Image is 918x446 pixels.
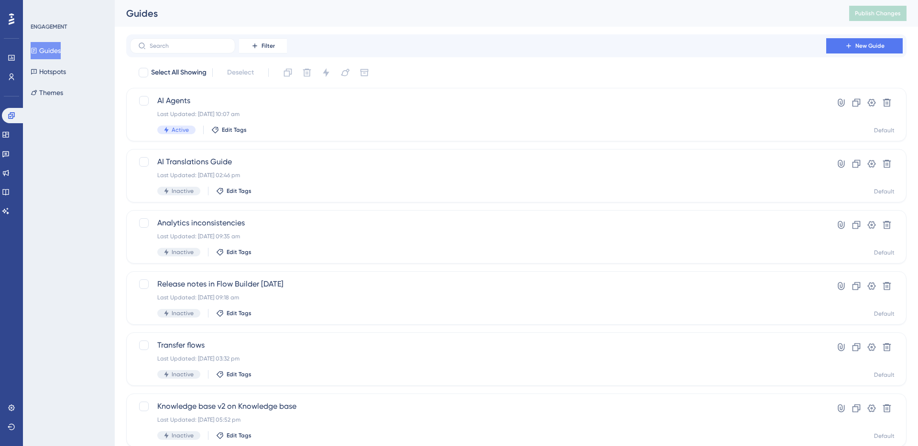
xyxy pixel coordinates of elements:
[157,416,799,424] div: Last Updated: [DATE] 05:52 pm
[227,67,254,78] span: Deselect
[157,171,799,179] div: Last Updated: [DATE] 02:46 pm
[157,233,799,240] div: Last Updated: [DATE] 09:35 am
[216,248,251,256] button: Edit Tags
[219,64,262,81] button: Deselect
[855,42,885,50] span: New Guide
[239,38,287,53] button: Filter
[227,309,251,317] span: Edit Tags
[31,84,63,101] button: Themes
[172,309,194,317] span: Inactive
[150,42,227,49] input: Search
[874,310,895,318] div: Default
[216,371,251,378] button: Edit Tags
[157,401,799,412] span: Knowledge base v2 on Knowledge base
[157,156,799,168] span: AI Translations Guide
[227,187,251,195] span: Edit Tags
[157,95,799,106] span: AI Agents
[222,126,247,134] span: Edit Tags
[216,309,251,317] button: Edit Tags
[157,217,799,229] span: Analytics inconsistencies
[172,126,189,134] span: Active
[855,10,901,17] span: Publish Changes
[157,340,799,351] span: Transfer flows
[31,42,61,59] button: Guides
[874,371,895,379] div: Default
[874,188,895,195] div: Default
[216,432,251,439] button: Edit Tags
[157,110,799,118] div: Last Updated: [DATE] 10:07 am
[31,23,67,31] div: ENGAGEMENT
[849,6,907,21] button: Publish Changes
[826,38,903,53] button: New Guide
[227,248,251,256] span: Edit Tags
[31,63,66,80] button: Hotspots
[874,249,895,256] div: Default
[874,432,895,440] div: Default
[126,7,825,20] div: Guides
[151,67,207,78] span: Select All Showing
[874,127,895,134] div: Default
[157,355,799,362] div: Last Updated: [DATE] 03:32 pm
[227,371,251,378] span: Edit Tags
[172,371,194,378] span: Inactive
[172,187,194,195] span: Inactive
[172,432,194,439] span: Inactive
[262,42,275,50] span: Filter
[172,248,194,256] span: Inactive
[157,294,799,301] div: Last Updated: [DATE] 09:18 am
[227,432,251,439] span: Edit Tags
[157,278,799,290] span: Release notes in Flow Builder [DATE]
[216,187,251,195] button: Edit Tags
[211,126,247,134] button: Edit Tags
